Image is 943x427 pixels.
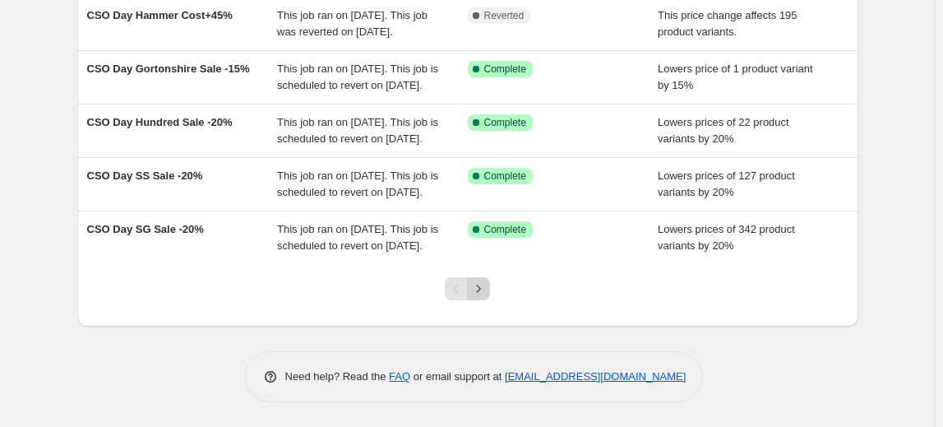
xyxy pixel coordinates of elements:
[658,9,797,38] span: This price change affects 195 product variants.
[410,370,505,383] span: or email support at
[658,223,795,252] span: Lowers prices of 342 product variants by 20%
[505,370,686,383] a: [EMAIL_ADDRESS][DOMAIN_NAME]
[658,169,795,198] span: Lowers prices of 127 product variants by 20%
[484,63,526,76] span: Complete
[87,9,233,21] span: CSO Day Hammer Cost+45%
[484,9,525,22] span: Reverted
[658,63,813,91] span: Lowers price of 1 product variant by 15%
[87,223,204,235] span: CSO Day SG Sale -20%
[87,116,233,128] span: CSO Day Hundred Sale -20%
[87,63,250,75] span: CSO Day Gortonshire Sale -15%
[277,169,438,198] span: This job ran on [DATE]. This job is scheduled to revert on [DATE].
[277,116,438,145] span: This job ran on [DATE]. This job is scheduled to revert on [DATE].
[484,169,526,183] span: Complete
[277,9,428,38] span: This job ran on [DATE]. This job was reverted on [DATE].
[467,277,490,300] button: Next
[484,223,526,236] span: Complete
[445,277,490,300] nav: Pagination
[87,169,203,182] span: CSO Day SS Sale -20%
[285,370,390,383] span: Need help? Read the
[389,370,410,383] a: FAQ
[658,116,789,145] span: Lowers prices of 22 product variants by 20%
[484,116,526,129] span: Complete
[277,223,438,252] span: This job ran on [DATE]. This job is scheduled to revert on [DATE].
[277,63,438,91] span: This job ran on [DATE]. This job is scheduled to revert on [DATE].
